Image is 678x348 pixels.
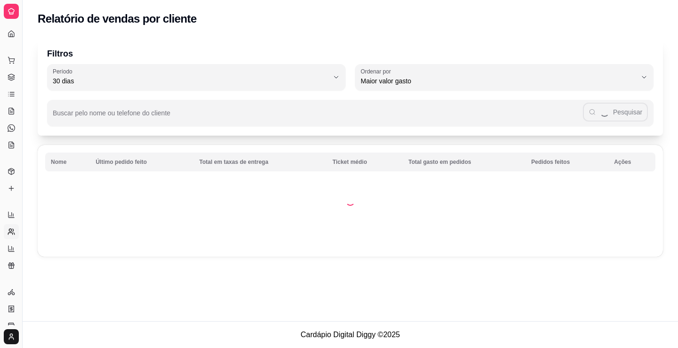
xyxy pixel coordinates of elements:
[38,11,197,26] h2: Relatório de vendas por cliente
[346,196,355,206] div: Loading
[53,67,75,75] label: Período
[355,64,654,90] button: Ordenar porMaior valor gasto
[23,321,678,348] footer: Cardápio Digital Diggy © 2025
[53,112,583,121] input: Buscar pelo nome ou telefone do cliente
[47,47,654,60] p: Filtros
[53,76,329,86] span: 30 dias
[361,67,394,75] label: Ordenar por
[47,64,346,90] button: Período30 dias
[361,76,637,86] span: Maior valor gasto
